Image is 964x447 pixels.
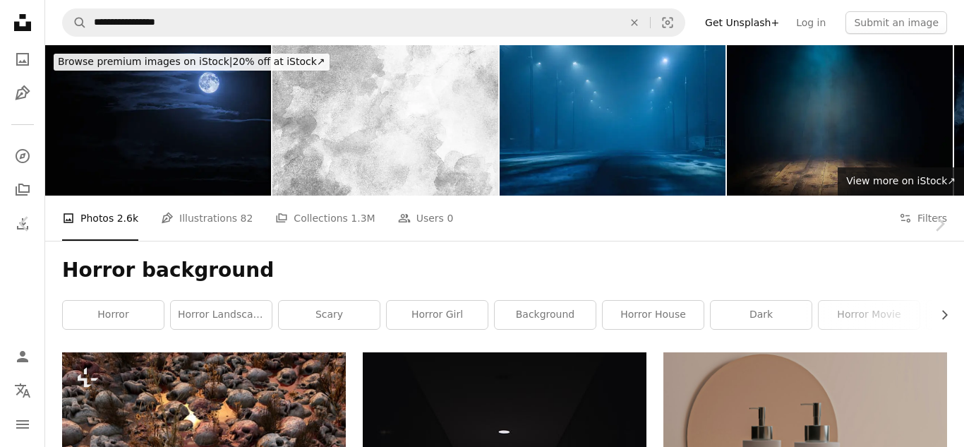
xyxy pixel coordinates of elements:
[272,45,498,196] img: Black white abstract watercolor. Light gray art background for design. Spot blot daub. Grunge.
[915,156,964,292] a: Next
[62,258,947,283] h1: Horror background
[45,45,338,79] a: Browse premium images on iStock|20% off at iStock↗
[8,142,37,170] a: Explore
[845,11,947,34] button: Submit an image
[932,301,947,329] button: scroll list to the right
[619,9,650,36] button: Clear
[398,196,454,241] a: Users 0
[387,301,488,329] a: horror girl
[171,301,272,329] a: horror landscape
[45,45,271,196] img: night sky and moon
[58,56,232,67] span: Browse premium images on iStock |
[241,210,253,226] span: 82
[161,196,253,241] a: Illustrations 82
[8,410,37,439] button: Menu
[275,196,375,241] a: Collections 1.3M
[63,301,164,329] a: horror
[58,56,325,67] span: 20% off at iStock ↗
[351,210,375,226] span: 1.3M
[62,8,685,37] form: Find visuals sitewide
[819,301,920,329] a: horror movie
[500,45,725,196] img: Foggy weather. Lanterns by the road. Night city
[603,301,704,329] a: horror house
[788,11,834,34] a: Log in
[495,301,596,329] a: background
[838,167,964,196] a: View more on iStock↗
[651,9,685,36] button: Visual search
[8,79,37,107] a: Illustrations
[447,210,453,226] span: 0
[8,376,37,405] button: Language
[8,45,37,73] a: Photos
[279,301,380,329] a: scary
[846,175,956,186] span: View more on iStock ↗
[8,342,37,371] a: Log in / Sign up
[63,9,87,36] button: Search Unsplash
[697,11,788,34] a: Get Unsplash+
[727,45,953,196] img: Room
[711,301,812,329] a: dark
[899,196,947,241] button: Filters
